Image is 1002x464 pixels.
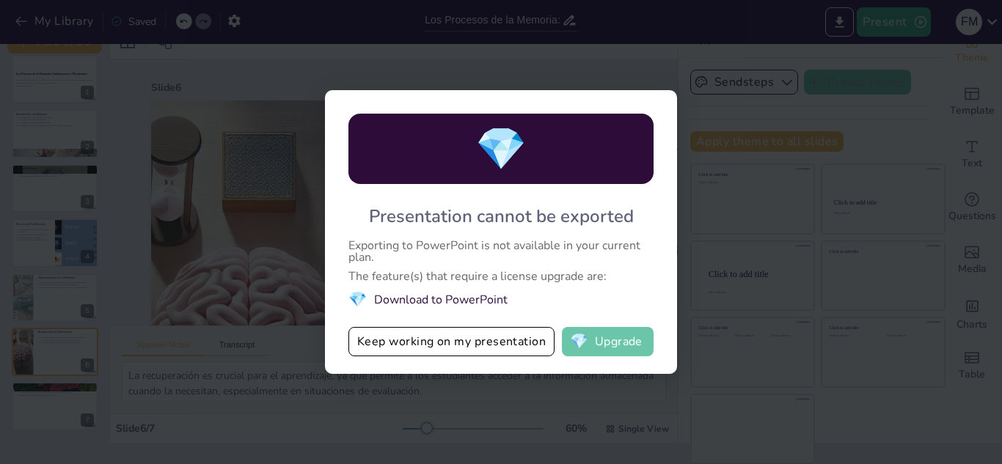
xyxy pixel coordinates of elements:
div: Presentation cannot be exported [369,205,634,228]
div: Exporting to PowerPoint is not available in your current plan. [348,240,654,263]
li: Download to PowerPoint [348,290,654,309]
button: diamondUpgrade [562,327,654,356]
div: The feature(s) that require a license upgrade are: [348,270,654,282]
span: diamond [475,121,527,177]
span: diamond [348,290,367,309]
span: diamond [570,334,588,349]
button: Keep working on my presentation [348,327,555,356]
